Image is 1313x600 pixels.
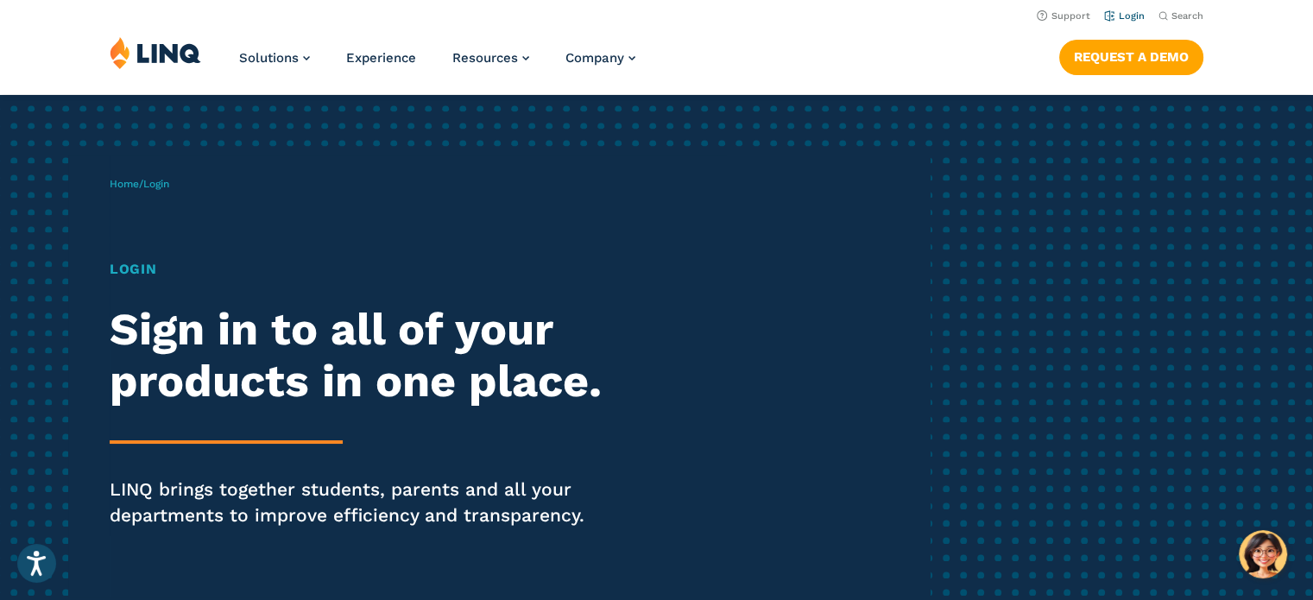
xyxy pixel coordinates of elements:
[565,50,624,66] span: Company
[1171,10,1203,22] span: Search
[1037,10,1090,22] a: Support
[1059,36,1203,74] nav: Button Navigation
[1104,10,1145,22] a: Login
[239,50,310,66] a: Solutions
[1059,40,1203,74] a: Request a Demo
[110,178,169,190] span: /
[110,259,615,280] h1: Login
[110,477,615,528] p: LINQ brings together students, parents and all your departments to improve efficiency and transpa...
[239,50,299,66] span: Solutions
[110,36,201,69] img: LINQ | K‑12 Software
[346,50,416,66] a: Experience
[452,50,529,66] a: Resources
[1239,530,1287,578] button: Hello, have a question? Let’s chat.
[452,50,518,66] span: Resources
[239,36,635,93] nav: Primary Navigation
[565,50,635,66] a: Company
[110,304,615,407] h2: Sign in to all of your products in one place.
[1158,9,1203,22] button: Open Search Bar
[110,178,139,190] a: Home
[143,178,169,190] span: Login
